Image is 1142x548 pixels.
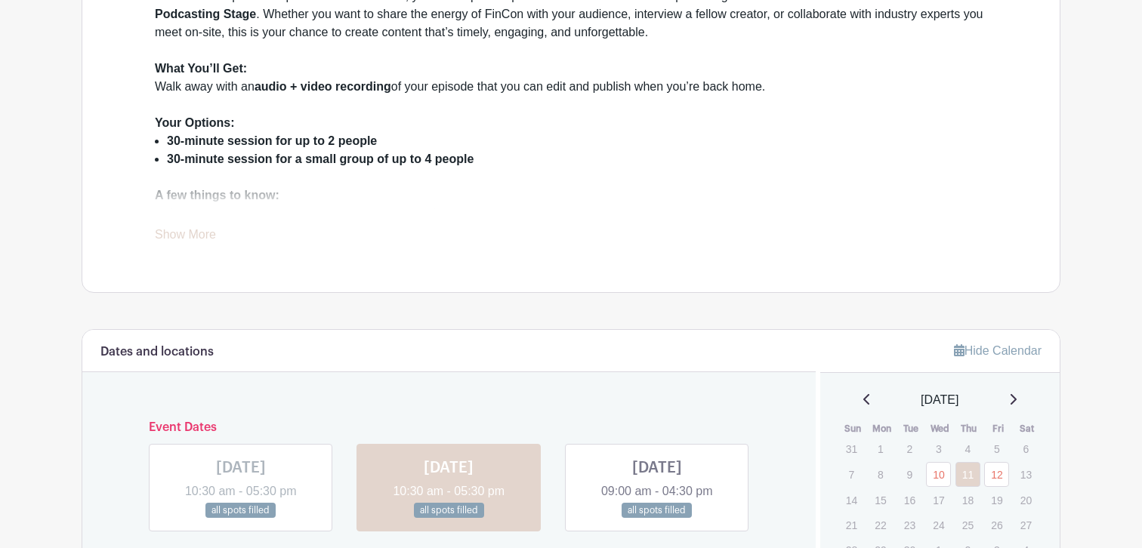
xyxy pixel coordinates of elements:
[1014,513,1039,537] p: 27
[167,134,377,147] strong: 30-minute session for up to 2 people
[1014,463,1039,486] p: 13
[897,488,922,512] p: 16
[955,421,984,436] th: Thu
[155,116,234,129] strong: Your Options:
[984,513,1009,537] p: 26
[839,488,864,512] p: 14
[897,463,922,486] p: 9
[897,437,922,460] p: 2
[955,513,980,537] p: 25
[839,513,864,537] p: 21
[926,488,951,512] p: 17
[1013,421,1042,436] th: Sat
[926,513,951,537] p: 24
[155,189,279,202] strong: A few things to know:
[167,205,987,223] li: Spots are but limited— to ensure everyone gets a chance.
[137,420,761,435] h6: Event Dates
[897,513,922,537] p: 23
[155,60,987,114] div: Walk away with an of your episode that you can edit and publish when you’re back home.
[839,463,864,486] p: 7
[955,488,980,512] p: 18
[954,344,1042,357] a: Hide Calendar
[868,437,893,460] p: 1
[868,463,893,486] p: 8
[955,462,980,487] a: 11
[838,421,868,436] th: Sun
[955,437,980,460] p: 4
[1014,437,1039,460] p: 6
[155,62,247,75] strong: What You’ll Get:
[868,488,893,512] p: 15
[868,513,893,537] p: 22
[372,207,468,220] strong: reserve only one
[839,437,864,460] p: 31
[100,345,214,359] h6: Dates and locations
[167,152,474,165] strong: 30-minute session for a small group of up to 4 people
[926,437,951,460] p: 3
[984,437,1009,460] p: 5
[218,207,304,220] strong: complimentary
[1014,488,1039,512] p: 20
[867,421,897,436] th: Mon
[984,488,1009,512] p: 19
[155,228,216,247] a: Show More
[925,421,955,436] th: Wed
[926,462,951,487] a: 10
[897,421,926,436] th: Tue
[983,421,1013,436] th: Fri
[255,80,391,93] strong: audio + video recording
[921,391,958,409] span: [DATE]
[984,462,1009,487] a: 12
